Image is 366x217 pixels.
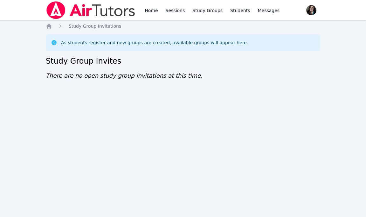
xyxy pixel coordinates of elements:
h2: Study Group Invites [46,56,320,66]
span: There are no open study group invitations at this time. [46,72,203,79]
img: Air Tutors [46,1,136,19]
div: As students register and new groups are created, available groups will appear here. [61,39,248,46]
nav: Breadcrumb [46,23,320,29]
a: Study Group Invitations [69,23,121,29]
span: Study Group Invitations [69,24,121,29]
span: Messages [258,7,280,14]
